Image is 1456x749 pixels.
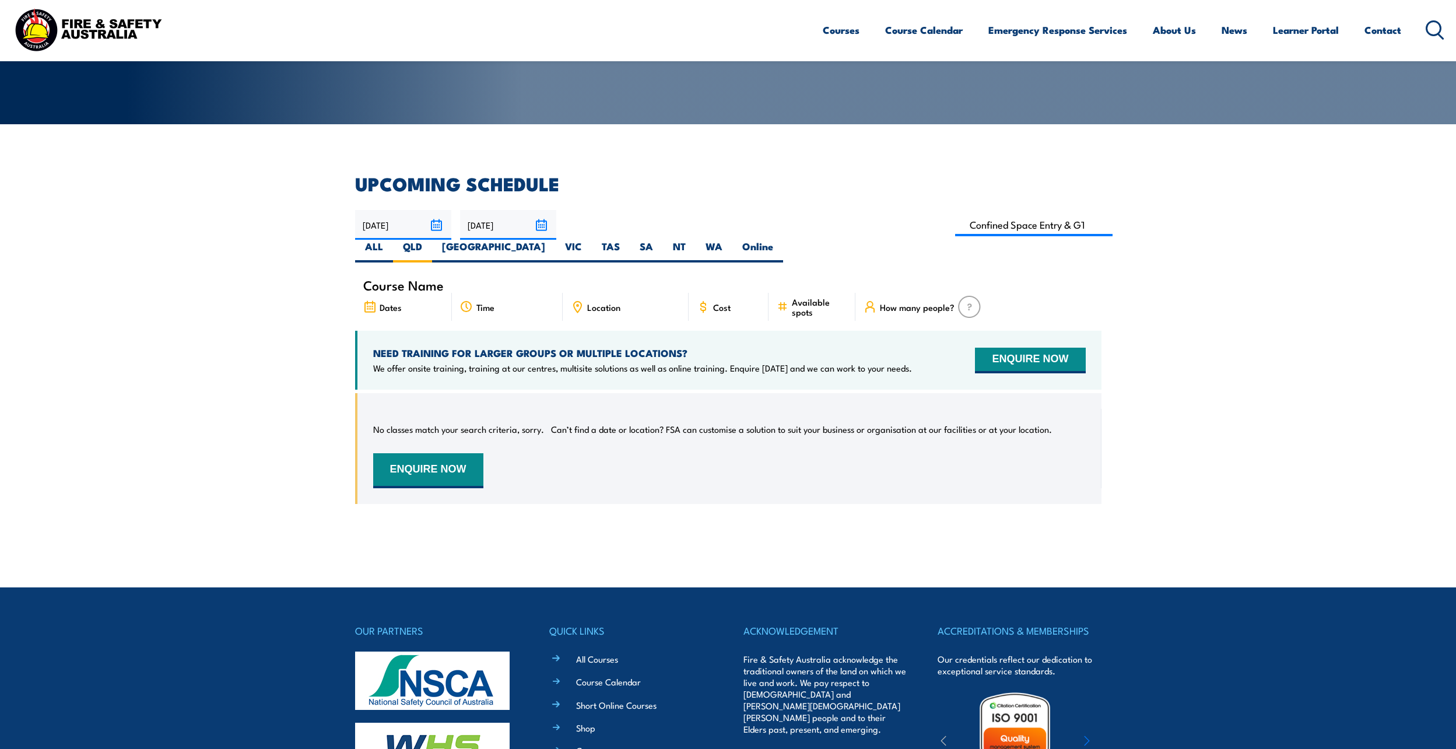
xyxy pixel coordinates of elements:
[576,699,657,711] a: Short Online Courses
[476,302,494,312] span: Time
[732,240,783,262] label: Online
[373,346,912,359] h4: NEED TRAINING FOR LARGER GROUPS OR MULTIPLE LOCATIONS?
[355,240,393,262] label: ALL
[355,652,510,710] img: nsca-logo-footer
[576,653,618,665] a: All Courses
[549,622,713,639] h4: QUICK LINKS
[792,297,847,317] span: Available spots
[938,622,1101,639] h4: ACCREDITATIONS & MEMBERSHIPS
[373,362,912,374] p: We offer onsite training, training at our centres, multisite solutions as well as online training...
[823,15,859,45] a: Courses
[592,240,630,262] label: TAS
[373,423,544,435] p: No classes match your search criteria, sorry.
[393,240,432,262] label: QLD
[576,722,595,734] a: Shop
[663,240,696,262] label: NT
[373,453,483,488] button: ENQUIRE NOW
[555,240,592,262] label: VIC
[587,302,620,312] span: Location
[743,653,907,735] p: Fire & Safety Australia acknowledge the traditional owners of the land on which we live and work....
[363,280,444,290] span: Course Name
[380,302,402,312] span: Dates
[432,240,555,262] label: [GEOGRAPHIC_DATA]
[713,302,731,312] span: Cost
[355,622,518,639] h4: OUR PARTNERS
[885,15,963,45] a: Course Calendar
[551,423,1052,435] p: Can’t find a date or location? FSA can customise a solution to suit your business or organisation...
[696,240,732,262] label: WA
[880,302,955,312] span: How many people?
[1153,15,1196,45] a: About Us
[1273,15,1339,45] a: Learner Portal
[355,210,451,240] input: From date
[938,653,1101,677] p: Our credentials reflect our dedication to exceptional service standards.
[955,213,1113,236] input: Search Course
[460,210,556,240] input: To date
[576,675,641,688] a: Course Calendar
[743,622,907,639] h4: ACKNOWLEDGEMENT
[988,15,1127,45] a: Emergency Response Services
[975,348,1085,373] button: ENQUIRE NOW
[1222,15,1247,45] a: News
[630,240,663,262] label: SA
[1364,15,1401,45] a: Contact
[355,175,1101,191] h2: UPCOMING SCHEDULE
